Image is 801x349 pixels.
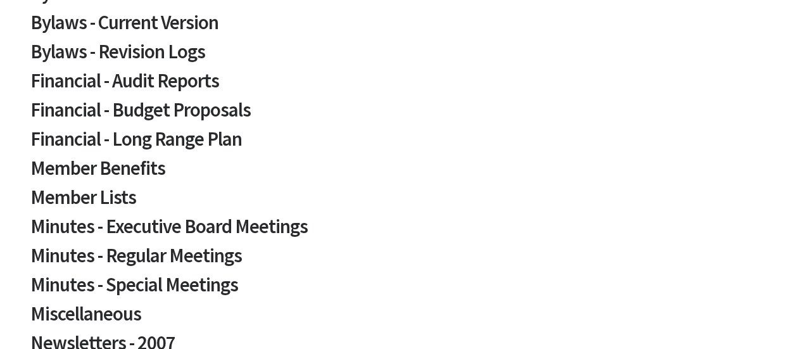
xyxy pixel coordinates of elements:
a: Minutes - Special Meetings [30,275,771,304]
a: Minutes - Regular Meetings [30,246,771,275]
a: Financial - Audit Reports [30,71,771,100]
a: Bylaws - Current Version [30,13,771,42]
a: Minutes - Executive Board Meetings [30,217,771,246]
a: Bylaws - Revision Logs [30,42,771,71]
a: Financial - Long Range Plan [30,129,771,158]
a: Member Benefits [30,158,771,187]
a: Financial - Budget Proposals [30,100,771,129]
a: Miscellaneous [30,304,771,333]
a: Member Lists [30,187,771,217]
